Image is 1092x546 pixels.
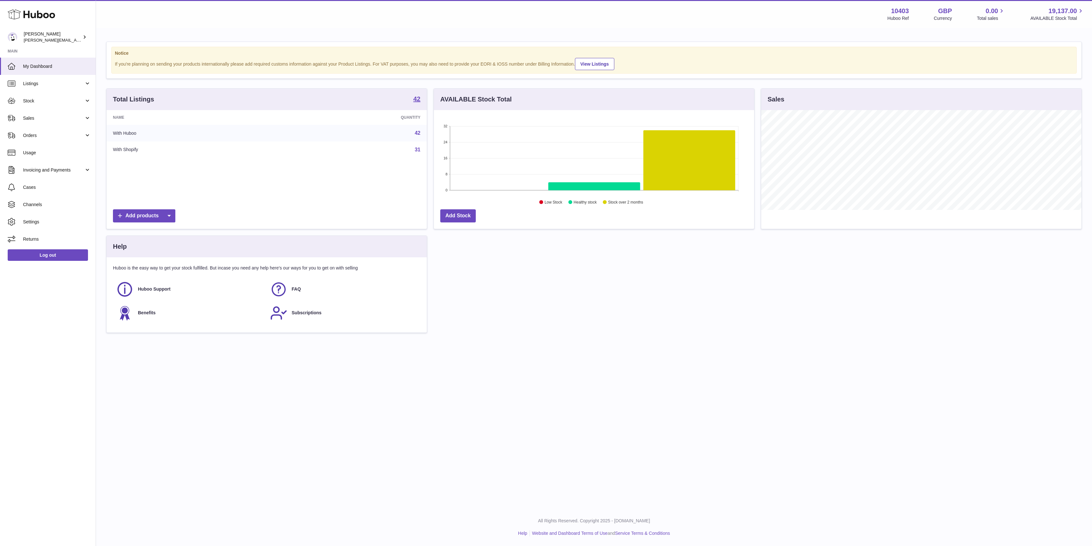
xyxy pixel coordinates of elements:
td: With Shopify [107,141,279,158]
h3: Help [113,242,127,251]
text: 0 [445,188,447,192]
a: 42 [413,96,420,103]
h3: AVAILABLE Stock Total [440,95,512,104]
th: Name [107,110,279,125]
text: 24 [443,140,447,144]
strong: 10403 [891,7,909,15]
a: Help [518,531,527,536]
a: Add Stock [440,209,476,222]
text: Low Stock [545,200,562,205]
h3: Total Listings [113,95,154,104]
span: Returns [23,236,91,242]
div: Huboo Ref [888,15,909,21]
a: FAQ [270,281,418,298]
td: With Huboo [107,125,279,141]
li: and [530,530,670,536]
a: Log out [8,249,88,261]
span: Benefits [138,310,155,316]
a: 19,137.00 AVAILABLE Stock Total [1030,7,1084,21]
span: 19,137.00 [1048,7,1077,15]
a: View Listings [575,58,614,70]
span: Sales [23,115,84,121]
strong: GBP [938,7,952,15]
text: 16 [443,156,447,160]
div: [PERSON_NAME] [24,31,81,43]
div: Currency [934,15,952,21]
span: Huboo Support [138,286,171,292]
img: keval@makerscabinet.com [8,32,17,42]
span: My Dashboard [23,63,91,69]
text: 8 [445,172,447,176]
span: AVAILABLE Stock Total [1030,15,1084,21]
span: Stock [23,98,84,104]
a: 0.00 Total sales [977,7,1005,21]
a: Huboo Support [116,281,264,298]
a: 42 [415,130,420,136]
a: Website and Dashboard Terms of Use [532,531,608,536]
span: Orders [23,132,84,139]
strong: 42 [413,96,420,102]
strong: Notice [115,50,1073,56]
p: All Rights Reserved. Copyright 2025 - [DOMAIN_NAME] [101,518,1087,524]
text: 32 [443,124,447,128]
span: [PERSON_NAME][EMAIL_ADDRESS][DOMAIN_NAME] [24,37,128,43]
text: Healthy stock [574,200,597,205]
span: Total sales [977,15,1005,21]
span: Usage [23,150,91,156]
span: Subscriptions [292,310,322,316]
p: Huboo is the easy way to get your stock fulfilled. But incase you need any help here's our ways f... [113,265,420,271]
span: Cases [23,184,91,190]
a: Benefits [116,304,264,322]
text: Stock over 2 months [608,200,643,205]
a: Service Terms & Conditions [615,531,670,536]
h3: Sales [768,95,784,104]
a: Add products [113,209,175,222]
div: If you're planning on sending your products internationally please add required customs informati... [115,57,1073,70]
span: Listings [23,81,84,87]
a: 31 [415,147,420,152]
span: Channels [23,202,91,208]
span: Settings [23,219,91,225]
th: Quantity [279,110,427,125]
span: FAQ [292,286,301,292]
span: 0.00 [986,7,998,15]
span: Invoicing and Payments [23,167,84,173]
a: Subscriptions [270,304,418,322]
